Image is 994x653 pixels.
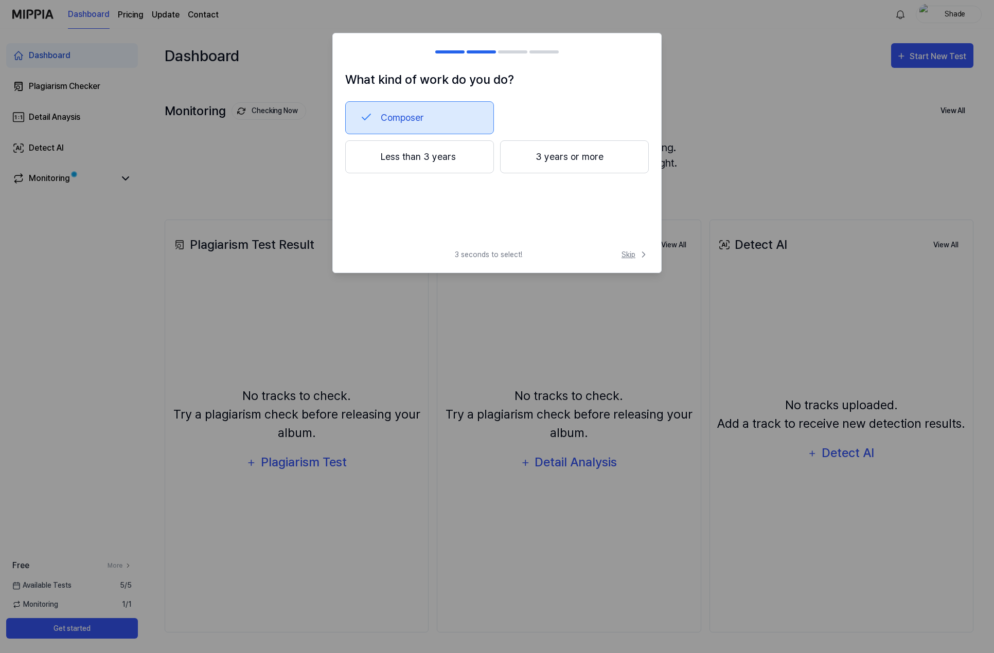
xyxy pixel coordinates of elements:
button: 3 years or more [500,140,649,173]
button: Less than 3 years [345,140,494,173]
h1: What kind of work do you do? [345,70,649,89]
button: Skip [619,249,649,260]
span: Skip [622,249,649,260]
button: Composer [345,101,494,134]
span: 3 seconds to select! [455,249,522,260]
